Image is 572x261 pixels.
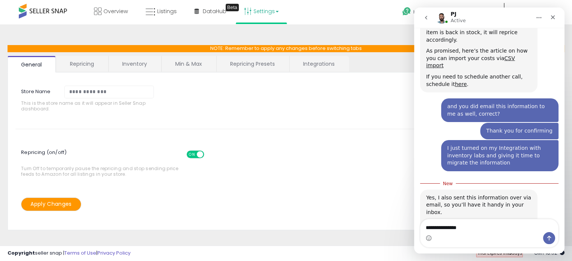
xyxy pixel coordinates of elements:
[396,1,436,24] a: Help
[162,56,215,72] a: Min & Max
[203,8,226,15] span: DataHub
[97,249,130,256] a: Privacy Policy
[109,56,161,72] a: Inventory
[6,212,144,225] textarea: Message…
[8,56,56,72] a: General
[103,8,128,15] span: Overview
[129,225,141,237] button: Send a message…
[187,151,197,157] span: ON
[414,8,564,253] iframe: To enrich screen reader interactions, please activate Accessibility in Grammarly extension settings
[56,56,108,72] a: Repricing
[12,228,18,234] button: Emoji picker
[21,198,81,211] button: Apply Changes
[8,45,564,52] p: NOTE: Remember to apply any changes before switching tabs
[21,145,211,166] span: Repricing (on/off)
[402,7,411,16] i: Get Help
[226,4,239,11] div: Tooltip anchor
[217,56,288,72] a: Repricing Presets
[8,249,35,256] strong: Copyright
[15,86,59,95] label: Store Name
[64,249,96,256] a: Terms of Use
[8,250,130,257] div: seller snap | |
[413,9,423,15] span: Help
[21,147,182,177] span: Turn Off to temporarily pause the repricing and stop sending price feeds to Amazon for all listin...
[21,100,158,112] span: This is the store name as it will appear in Seller Snap dashboard.
[157,8,177,15] span: Listings
[12,187,117,209] div: Yes, I also sent this information over via email, so you’ll have it handy in your inbox.
[203,151,215,157] span: OFF
[290,56,348,72] a: Integrations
